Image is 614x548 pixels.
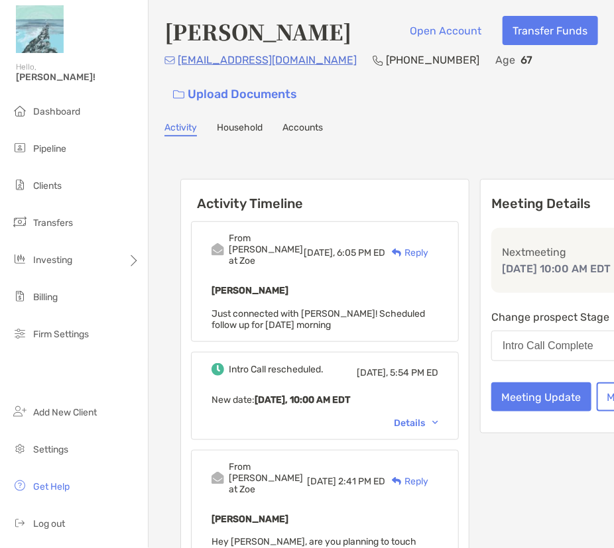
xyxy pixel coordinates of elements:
b: [PERSON_NAME] [212,285,288,296]
button: Transfer Funds [503,16,598,45]
span: [DATE], [357,367,388,378]
span: 5:54 PM ED [390,367,438,378]
img: Reply icon [392,477,402,486]
img: billing icon [12,288,28,304]
img: firm-settings icon [12,325,28,341]
span: Dashboard [33,106,80,117]
div: From [PERSON_NAME] at Zoe [229,233,304,266]
span: Pipeline [33,143,66,154]
img: Event icon [212,243,224,256]
a: Accounts [282,122,323,137]
span: Firm Settings [33,329,89,340]
img: Zoe Logo [16,5,64,53]
div: Reply [385,474,428,488]
span: Transfers [33,217,73,229]
span: Add New Client [33,407,97,418]
img: Reply icon [392,248,402,257]
span: [DATE], [304,247,335,258]
span: Settings [33,444,68,455]
button: Open Account [400,16,492,45]
p: Age [495,52,515,68]
img: button icon [173,90,184,99]
h6: Activity Timeline [181,180,469,211]
img: Email Icon [164,56,175,64]
span: Billing [33,292,58,303]
div: Intro Call Complete [503,340,593,352]
span: [PERSON_NAME]! [16,72,140,83]
div: Reply [385,246,428,260]
div: Details [394,417,438,429]
p: [PHONE_NUMBER] [386,52,479,68]
div: Intro Call rescheduled. [229,364,324,375]
span: Get Help [33,481,70,492]
img: Event icon [212,472,224,484]
span: Just connected with [PERSON_NAME]! Scheduled follow up for [DATE] morning [212,308,425,331]
span: Investing [33,254,72,266]
p: [DATE] 10:00 AM EDT [502,260,611,277]
b: [PERSON_NAME] [212,514,288,525]
p: 67 [521,52,532,68]
img: add_new_client icon [12,404,28,419]
a: Household [217,122,263,137]
img: pipeline icon [12,140,28,156]
img: get-help icon [12,478,28,494]
img: Chevron icon [432,421,438,425]
b: [DATE], 10:00 AM EDT [255,394,350,406]
img: logout icon [12,515,28,531]
img: dashboard icon [12,103,28,119]
p: New date : [212,392,438,408]
div: From [PERSON_NAME] at Zoe [229,461,307,495]
h4: [PERSON_NAME] [164,16,351,46]
span: Log out [33,518,65,529]
span: 2:41 PM ED [338,476,385,487]
img: transfers icon [12,214,28,230]
img: Phone Icon [373,55,383,66]
a: Upload Documents [164,80,306,109]
span: [DATE] [307,476,336,487]
img: Event icon [212,363,224,376]
img: settings icon [12,441,28,457]
p: [EMAIL_ADDRESS][DOMAIN_NAME] [178,52,357,68]
span: Clients [33,180,62,192]
img: investing icon [12,251,28,267]
button: Meeting Update [491,382,591,411]
img: clients icon [12,177,28,193]
a: Activity [164,122,197,137]
span: 6:05 PM ED [337,247,385,258]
